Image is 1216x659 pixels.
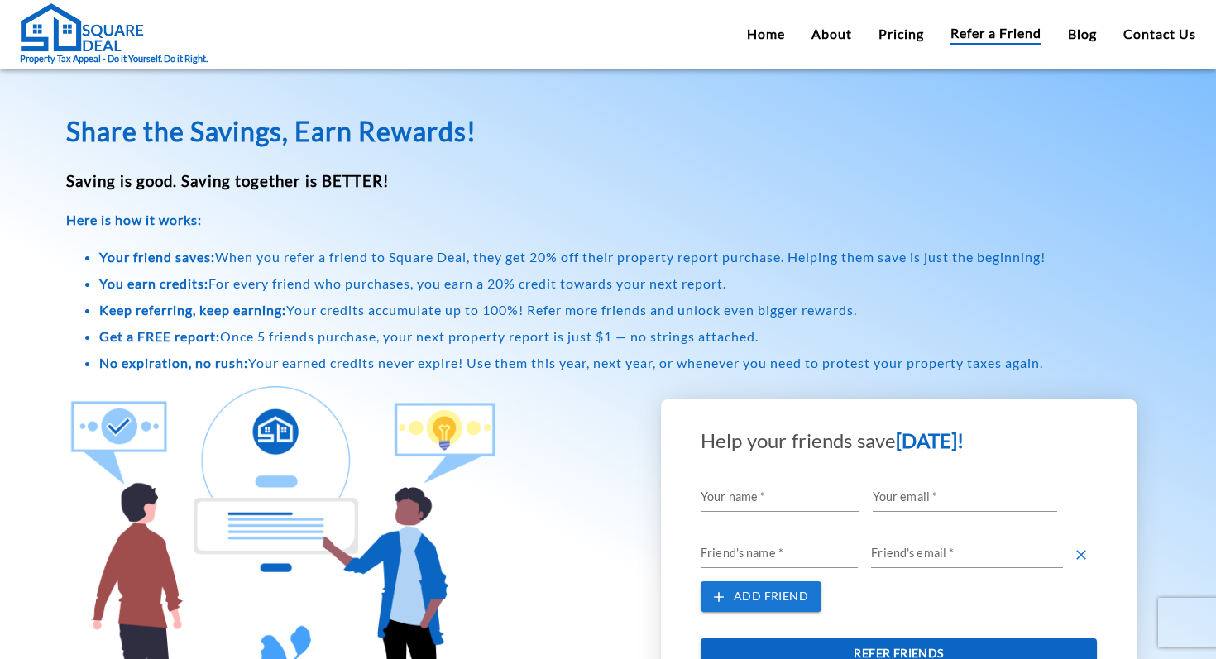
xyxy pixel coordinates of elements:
strong: Keep referring, keep earning: [99,302,286,318]
em: Driven by SalesIQ [130,433,210,445]
img: salesiqlogo_leal7QplfZFryJ6FIlVepeu7OftD7mt8q6exU6-34PB8prfIgodN67KcxXM9Y7JQ_.png [114,434,126,444]
h2: Help your friends save [701,426,1097,456]
h4: Here is how it works: [66,210,1150,230]
a: Refer a Friend [950,23,1041,45]
img: logo_Zg8I0qSkbAqR2WFHt3p6CTuqpyXMFPubPcD2OT02zFN43Cy9FUNNG3NEPhM_Q1qe_.png [28,99,69,108]
a: Home [747,24,785,44]
strong: Your friend saves: [99,249,215,265]
a: Contact Us [1123,24,1196,44]
a: About [811,24,852,44]
em: Submit [242,509,300,532]
strong: Get a FREE report: [99,328,220,344]
h3: Saving is good. Saving together is BETTER! [66,170,1150,193]
a: Blog [1068,24,1097,44]
li: Your credits accumulate up to 100%! Refer more friends and unlock even bigger rewards. [99,300,1150,320]
button: Add Friend [701,581,821,612]
span: We are offline. Please leave us a message. [35,208,289,375]
li: Your earned credits never expire! Use them this year, next year, or whenever you need to protest ... [99,353,1150,373]
img: Square Deal [20,2,144,52]
li: Once 5 friends purchase, your next property report is just $1 — no strings attached. [99,327,1150,346]
span: [DATE]! [896,428,964,452]
div: Leave a message [86,93,278,114]
textarea: Type your message and click 'Submit' [8,451,315,509]
div: Minimize live chat window [271,8,311,48]
li: For every friend who purchases, you earn a 20% credit towards your next report. [99,274,1150,294]
li: When you refer a friend to Square Deal, they get 20% off their property report purchase. Helping ... [99,247,1150,267]
h1: Share the Savings, Earn Rewards! [66,112,1150,151]
a: Property Tax Appeal - Do it Yourself. Do it Right. [20,2,208,66]
a: Pricing [878,24,924,44]
strong: No expiration, no rush: [99,355,248,370]
strong: You earn credits: [99,275,208,291]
